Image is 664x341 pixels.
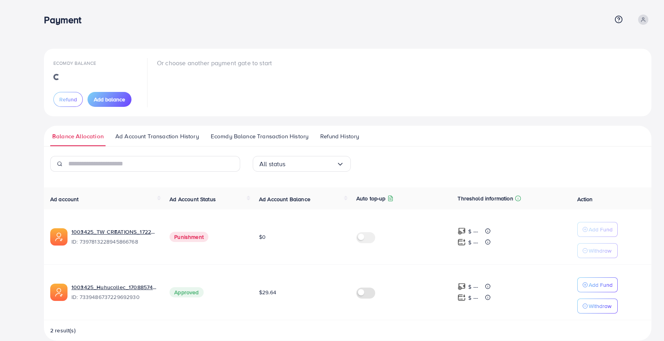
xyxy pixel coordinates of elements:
img: top-up amount [458,293,466,302]
button: Refund [53,92,83,107]
span: ID: 7339486737229692930 [71,293,157,301]
p: Withdraw [589,246,611,255]
p: $ --- [468,282,478,291]
div: <span class='underline'>1003425_Huhucollec_1708857467687</span></br>7339486737229692930 [71,283,157,301]
span: Ecomdy Balance Transaction History [211,132,308,141]
button: Withdraw [577,299,618,313]
p: $ --- [468,227,478,236]
span: All status [259,158,286,170]
button: Add Fund [577,277,618,292]
img: top-up amount [458,238,466,246]
img: top-up amount [458,227,466,235]
span: $29.64 [259,288,276,296]
img: top-up amount [458,282,466,291]
span: Balance Allocation [52,132,104,141]
button: Add balance [88,92,131,107]
span: Ad Account Transaction History [115,132,199,141]
span: 2 result(s) [50,326,76,334]
a: 1003425_TW CREATIONS_1722437620661 [71,228,157,236]
span: Ad Account Status [170,195,216,203]
input: Search for option [286,158,336,170]
p: $ --- [468,238,478,247]
span: Ecomdy Balance [53,60,96,66]
span: Punishment [170,232,208,242]
p: Add Fund [589,225,613,234]
button: Withdraw [577,243,618,258]
p: $ --- [468,293,478,302]
div: Search for option [253,156,351,172]
img: ic-ads-acc.e4c84228.svg [50,228,67,246]
p: Auto top-up [356,194,386,203]
p: Or choose another payment gate to start [157,58,272,68]
span: Refund [59,95,77,103]
span: Approved [170,287,203,297]
span: ID: 7397813228945866768 [71,238,157,246]
span: Ad account [50,195,79,203]
span: Ad Account Balance [259,195,310,203]
p: Add Fund [589,280,613,290]
h3: Payment [44,14,88,26]
span: Refund History [320,132,359,141]
p: Threshold information [458,194,513,203]
p: Withdraw [589,301,611,311]
a: 1003425_Huhucollec_1708857467687 [71,283,157,291]
span: $0 [259,233,266,241]
button: Add Fund [577,222,618,237]
div: <span class='underline'>1003425_TW CREATIONS_1722437620661</span></br>7397813228945866768 [71,228,157,246]
img: ic-ads-acc.e4c84228.svg [50,284,67,301]
span: Add balance [94,95,125,103]
span: Action [577,195,593,203]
